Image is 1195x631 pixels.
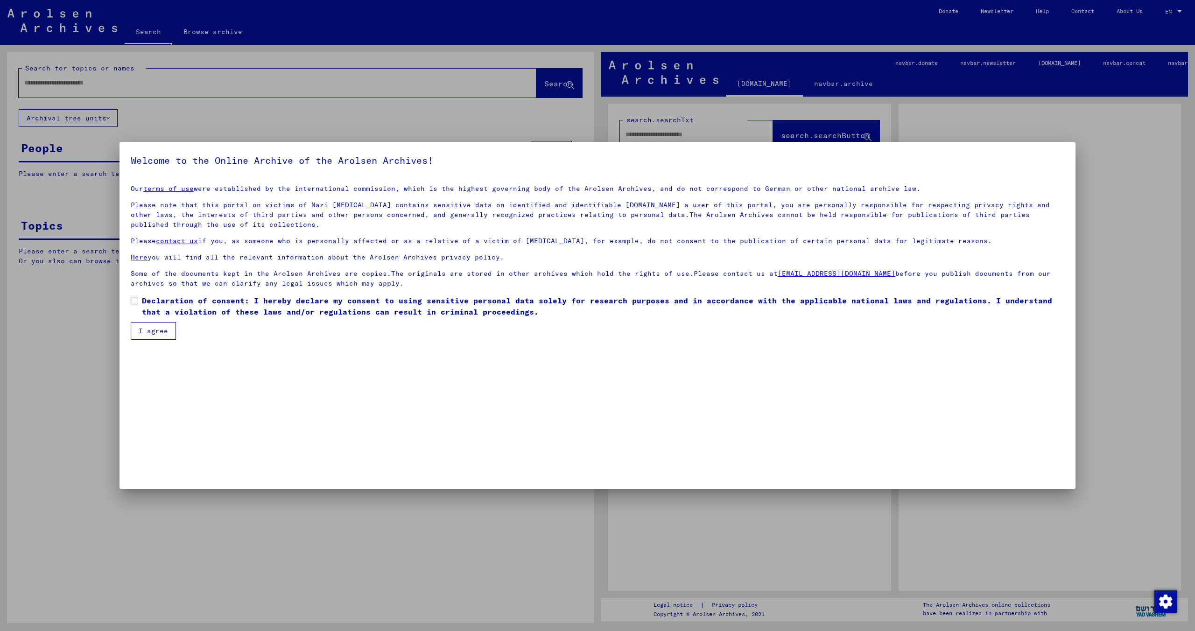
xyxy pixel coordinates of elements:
[131,236,1064,246] p: Please if you, as someone who is personally affected or as a relative of a victim of [MEDICAL_DAT...
[142,295,1064,317] span: Declaration of consent: I hereby declare my consent to using sensitive personal data solely for r...
[131,253,148,261] a: Here
[778,269,895,278] a: [EMAIL_ADDRESS][DOMAIN_NAME]
[131,200,1064,230] p: Please note that this portal on victims of Nazi [MEDICAL_DATA] contains sensitive data on identif...
[131,252,1064,262] p: you will find all the relevant information about the Arolsen Archives privacy policy.
[131,269,1064,288] p: Some of the documents kept in the Arolsen Archives are copies.The originals are stored in other a...
[143,184,194,193] a: terms of use
[131,322,176,340] button: I agree
[131,184,1064,194] p: Our were established by the international commission, which is the highest governing body of the ...
[1154,590,1176,612] div: Change consent
[131,153,1064,168] h5: Welcome to the Online Archive of the Arolsen Archives!
[1154,590,1177,613] img: Change consent
[156,237,198,245] a: contact us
